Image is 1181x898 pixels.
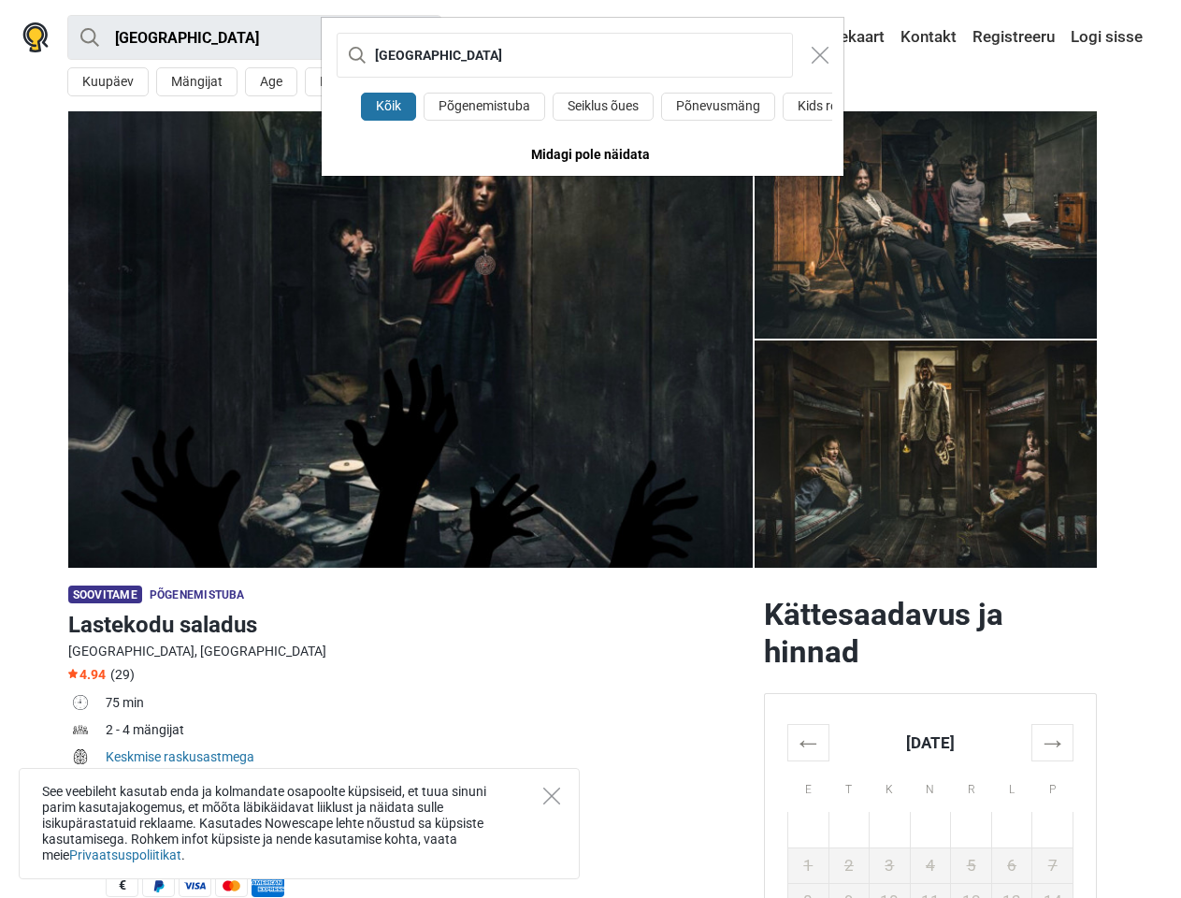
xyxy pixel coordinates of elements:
img: Close modal [812,47,828,64]
button: Seiklus õues [553,93,654,122]
button: Põnevusmäng [661,93,775,122]
button: Close modal [802,37,838,73]
button: Kids room [783,93,871,122]
button: Põgenemistuba [424,93,545,122]
button: Kõik [361,93,416,122]
input: proovi “Tallinn” [337,33,793,78]
div: Midagi pole näidata [516,146,650,165]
